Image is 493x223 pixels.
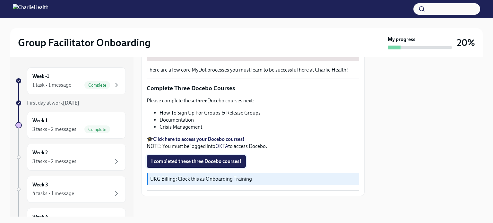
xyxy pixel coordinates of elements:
p: UKG Billing: Clock this as Onboarding Training [150,176,357,183]
button: I completed these three Docebo courses! [147,155,246,168]
div: 1 task • 1 message [32,81,71,89]
a: Week -11 task • 1 messageComplete [15,67,126,94]
h6: Week 4 [32,213,48,220]
div: 3 tasks • 2 messages [32,158,76,165]
a: Week 23 tasks • 2 messages [15,144,126,171]
h6: Week 2 [32,149,48,156]
span: Complete [84,127,110,132]
a: Week 34 tasks • 1 message [15,176,126,203]
span: I completed these three Docebo courses! [151,158,241,165]
img: CharlieHealth [13,4,48,14]
strong: My progress [388,36,415,43]
span: First day at work [27,100,79,106]
h6: Week 1 [32,117,48,124]
a: Click here to access your Docebo courses! [153,136,245,142]
h6: Week 3 [32,181,48,188]
a: OKTA [215,143,228,149]
div: 3 tasks • 2 messages [32,126,76,133]
strong: three [195,98,207,104]
h6: Week -1 [32,73,49,80]
p: 🎓 NOTE: You must be logged into to access Docebo. [147,136,359,150]
li: Crisis Management [160,124,359,131]
p: There are a few core MyDot processes you must learn to be successful here at Charlie Health! [147,66,359,73]
strong: [DATE] [63,100,79,106]
li: Documentation [160,116,359,124]
p: Please complete these Docebo courses next: [147,97,359,104]
p: Complete Three Docebo Courses [147,84,359,92]
a: First day at work[DATE] [15,99,126,107]
h3: 20% [457,37,475,48]
span: Complete [84,83,110,88]
h2: Group Facilitator Onboarding [18,36,151,49]
div: 4 tasks • 1 message [32,190,74,197]
a: Week 13 tasks • 2 messagesComplete [15,112,126,139]
li: How To Sign Up For Groups & Release Groups [160,109,359,116]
